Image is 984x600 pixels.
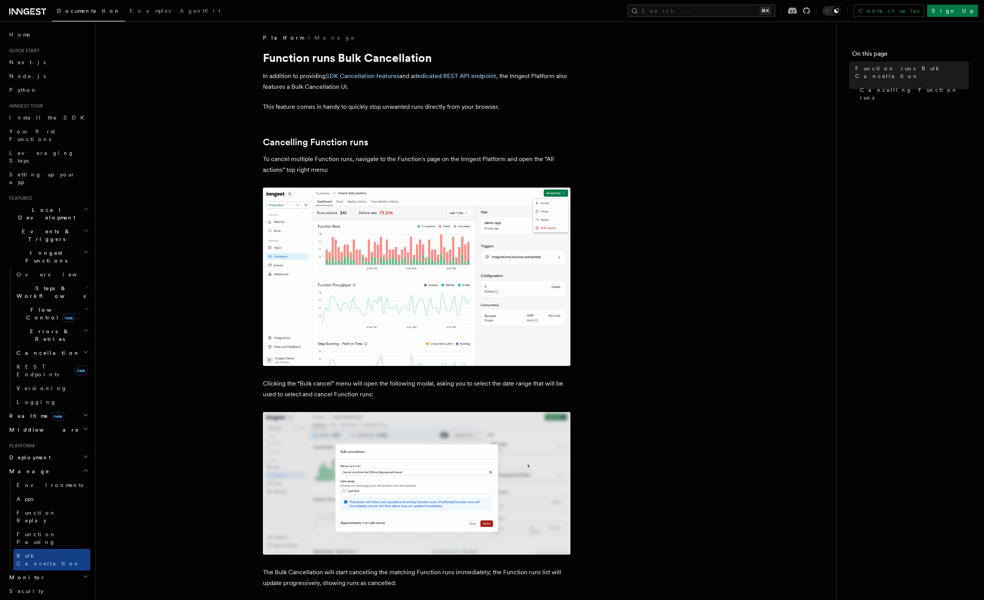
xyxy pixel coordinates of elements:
a: Overview [13,268,90,281]
span: Steps & Workflows [13,284,86,300]
button: Steps & Workflows [13,281,90,303]
span: Events & Triggers [6,228,84,243]
h4: On this page [852,49,969,61]
button: Inngest Functions [6,246,90,268]
a: Function Pausing [13,527,90,549]
p: To cancel multiple Function runs, navigate to the Function's page on the Inngest Platform and ope... [263,154,570,175]
span: Home [9,31,31,38]
span: Manage [6,467,50,475]
span: Middleware [6,426,79,434]
span: REST Endpoints [17,364,59,377]
a: Contact sales [854,5,924,17]
span: Cancelling Function runs [860,86,969,101]
kbd: ⌘K [760,7,771,15]
button: Search...⌘K [628,5,775,17]
button: Realtimenew [6,409,90,423]
span: new [62,314,75,322]
button: Errors & Retries [13,324,90,346]
span: Platform [6,443,35,449]
button: Cancellation [13,346,90,360]
span: new [52,412,64,420]
a: Manage [314,34,355,42]
span: AgentKit [180,8,221,14]
button: Manage [6,464,90,478]
a: Sign Up [927,5,978,17]
a: Next.js [6,55,90,69]
h1: Function runs Bulk Cancellation [263,51,570,65]
a: Function Replay [13,506,90,527]
p: In addition to providing and a , the Inngest Platform also features a Bulk Cancellation UI. [263,71,570,92]
a: Setting up your app [6,168,90,189]
span: Inngest Functions [6,249,83,264]
a: Examples [125,2,175,21]
img: The Bulk cancel modal is composed, from top to bottom, of an input to name the cancellation proce... [263,412,570,555]
a: REST Endpointsnew [13,360,90,381]
span: Next.js [9,59,46,65]
span: Cancellation [13,349,80,357]
span: Quick start [6,48,40,54]
a: Function runs Bulk Cancellation [852,61,969,83]
button: Toggle dark mode [823,6,841,15]
span: Logging [17,399,57,405]
a: Install the SDK [6,111,90,125]
a: dedicated REST API endpoint [414,72,496,80]
span: Function runs Bulk Cancellation [855,65,969,80]
a: Python [6,83,90,97]
span: Install the SDK [9,115,89,121]
a: Logging [13,395,90,409]
span: Node.js [9,73,46,79]
a: Your first Functions [6,125,90,146]
span: Leveraging Steps [9,150,74,164]
a: Leveraging Steps [6,146,90,168]
span: Realtime [6,412,64,420]
span: Apps [17,496,33,502]
span: Versioning [17,385,67,391]
a: AgentKit [175,2,225,21]
span: Documentation [57,8,120,14]
span: Features [6,195,32,201]
a: Cancelling Function runs [857,83,969,105]
span: Your first Functions [9,128,55,142]
span: Errors & Retries [13,327,83,343]
a: Cancelling Function runs [263,137,368,148]
a: Versioning [13,381,90,395]
span: Inngest tour [6,103,43,109]
span: Monitor [6,573,45,581]
button: Middleware [6,423,90,437]
span: Python [9,87,37,93]
p: Clicking the “Bulk cancel” menu will open the following modal, asking you to select the date rang... [263,378,570,400]
button: Monitor [6,570,90,584]
button: Flow Controlnew [13,303,90,324]
span: Flow Control [13,306,85,321]
div: Inngest Functions [6,268,90,409]
a: Node.js [6,69,90,83]
button: Events & Triggers [6,224,90,246]
p: This feature comes in handy to quickly stop unwanted runs directly from your browser. [263,101,570,112]
p: The Bulk Cancellation will start cancelling the matching Function runs immediately; the Function ... [263,567,570,588]
button: Local Development [6,203,90,224]
span: Bulk Cancellation [17,553,80,567]
span: Local Development [6,206,84,221]
span: new [75,366,87,375]
img: The bulk cancellation button can be found from a Function page, in the top right menu. [263,188,570,366]
a: Home [6,28,90,42]
span: Function Replay [17,510,56,524]
a: Security [6,584,90,598]
span: Deployment [6,454,51,461]
a: Apps [13,492,90,506]
span: Setting up your app [9,171,75,185]
div: Manage [6,478,90,570]
span: Examples [130,8,171,14]
span: Environments [17,482,83,488]
span: Function Pausing [17,531,56,545]
a: Documentation [52,2,125,22]
button: Deployment [6,450,90,464]
a: Environments [13,478,90,492]
a: SDK Cancellation features [326,72,399,80]
span: Security [9,588,43,594]
span: Overview [17,271,96,278]
span: Platform [263,34,304,42]
a: Bulk Cancellation [13,549,90,570]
